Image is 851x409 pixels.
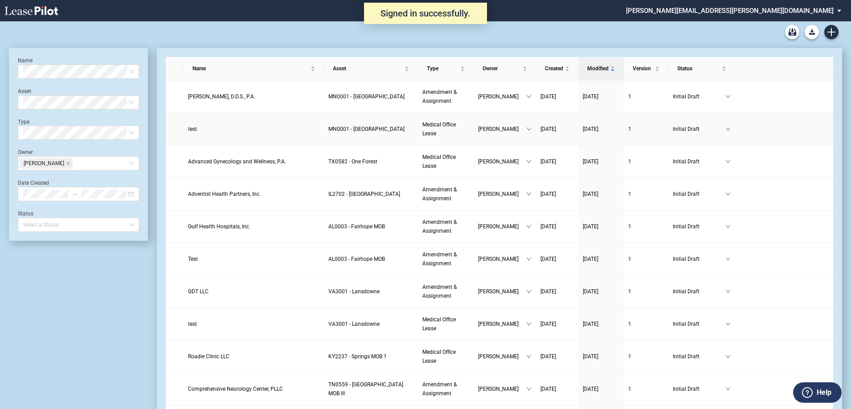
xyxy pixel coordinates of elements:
span: down [526,321,532,327]
a: [DATE] [583,385,619,393]
a: [DATE] [583,125,619,134]
span: TN0559 - Summit Medical Center MOB III [328,381,403,397]
label: Date Created [18,180,49,186]
span: close [66,161,70,166]
span: [DATE] [540,386,556,392]
a: test [188,320,319,328]
span: swap-right [72,191,78,197]
a: AL0003 - Fairhope MOB [328,222,413,231]
span: 1 [628,288,631,295]
span: IL2702 - Bolingbrook Medical Office Building [328,191,400,197]
span: [DATE] [583,93,598,100]
span: [DATE] [583,386,598,392]
a: Medical Office Lease [422,120,469,138]
span: VA3001 - Lansdowne [328,321,380,327]
span: Status [677,64,720,73]
span: to [72,191,78,197]
span: Initial Draft [673,190,725,198]
label: Name [18,57,33,64]
a: [DATE] [583,222,619,231]
a: 1 [628,287,664,296]
label: Help [817,387,831,398]
a: [DATE] [583,287,619,296]
span: test [188,126,197,132]
span: Amendment & Assignment [422,284,457,299]
label: Asset [18,88,31,94]
span: down [526,256,532,262]
a: 1 [628,125,664,134]
a: Comprehensive Neurology Center, PLLC [188,385,319,393]
span: [DATE] [540,223,556,230]
span: 1 [628,256,631,262]
span: [PERSON_NAME] [478,190,526,198]
th: Owner [474,57,536,81]
span: [PERSON_NAME] [478,222,526,231]
a: 1 [628,190,664,198]
span: [DATE] [540,256,556,262]
span: [DATE] [583,288,598,295]
a: Amendment & Assignment [422,283,469,300]
span: down [725,321,731,327]
span: 1 [628,191,631,197]
a: MN0001 - [GEOGRAPHIC_DATA] [328,92,413,101]
a: [DATE] [540,320,574,328]
span: 1 [628,321,631,327]
a: [DATE] [540,125,574,134]
span: [DATE] [540,288,556,295]
span: down [526,224,532,229]
span: Test [188,256,198,262]
span: [DATE] [583,256,598,262]
span: [DATE] [583,353,598,360]
a: 1 [628,385,664,393]
a: Amendment & Assignment [422,185,469,203]
md-menu: Download Blank Form List [802,25,822,39]
a: Create new document [824,25,839,39]
span: [DATE] [540,191,556,197]
span: Amendment & Assignment [422,89,457,104]
a: Medical Office Lease [422,348,469,365]
span: [PERSON_NAME] [478,385,526,393]
span: [DATE] [583,191,598,197]
button: Help [793,382,842,403]
span: Initial Draft [673,255,725,263]
span: Initial Draft [673,320,725,328]
span: down [526,386,532,392]
span: down [725,126,731,132]
a: [DATE] [583,320,619,328]
span: [DATE] [583,321,598,327]
a: Amendment & Assignment [422,88,469,105]
span: Created [545,64,563,73]
label: Type [18,119,29,125]
a: Adventist Health Partners, Inc. [188,190,319,198]
th: Status [668,57,735,81]
span: Medical Office Lease [422,316,456,332]
span: down [526,159,532,164]
a: Roadie Clinic LLC [188,352,319,361]
a: [DATE] [583,92,619,101]
span: 1 [628,353,631,360]
span: Asset [333,64,403,73]
span: KY2237 - Springs MOB 1 [328,353,387,360]
th: Type [418,57,474,81]
span: Type [427,64,458,73]
span: AL0003 - Fairhope MOB [328,223,385,230]
span: [PERSON_NAME] [478,125,526,134]
a: [DATE] [540,190,574,198]
span: Initial Draft [673,287,725,296]
span: [DATE] [540,93,556,100]
span: Amendment & Assignment [422,219,457,234]
a: GDT LLC [188,287,319,296]
a: test [188,125,319,134]
span: down [725,386,731,392]
span: Medical Office Lease [422,121,456,137]
a: KY2237 - Springs MOB 1 [328,352,413,361]
span: Roadie Clinic LLC [188,353,229,360]
span: Name [192,64,309,73]
button: Download Blank Form [805,25,819,39]
span: Version [633,64,653,73]
span: down [725,354,731,359]
a: [DATE] [540,157,574,166]
span: GDT LLC [188,288,209,295]
a: TN0559 - [GEOGRAPHIC_DATA] MOB III [328,380,413,398]
span: down [725,256,731,262]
